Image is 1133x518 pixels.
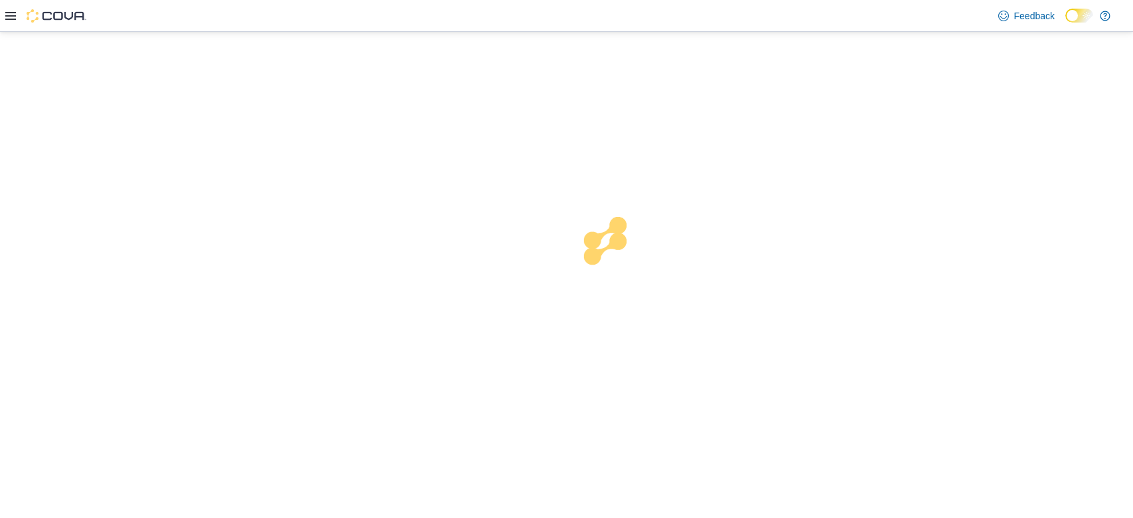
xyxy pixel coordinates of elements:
[27,9,86,23] img: Cova
[1065,9,1093,23] input: Dark Mode
[567,207,666,306] img: cova-loader
[993,3,1060,29] a: Feedback
[1014,9,1055,23] span: Feedback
